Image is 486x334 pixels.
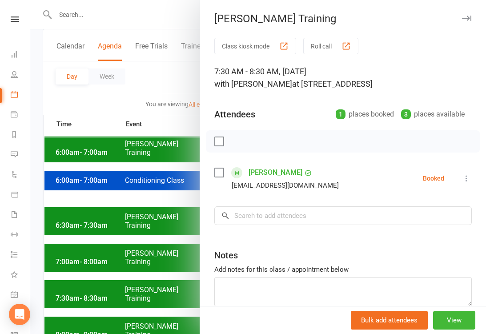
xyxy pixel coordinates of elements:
[232,180,339,191] div: [EMAIL_ADDRESS][DOMAIN_NAME]
[11,125,31,145] a: Reports
[200,12,486,25] div: [PERSON_NAME] Training
[336,108,394,121] div: places booked
[214,65,472,90] div: 7:30 AM - 8:30 AM, [DATE]
[214,38,296,54] button: Class kiosk mode
[11,286,31,306] a: General attendance kiosk mode
[292,79,373,89] span: at [STREET_ADDRESS]
[351,311,428,330] button: Bulk add attendees
[401,109,411,119] div: 3
[423,175,444,181] div: Booked
[11,65,31,85] a: People
[249,165,302,180] a: [PERSON_NAME]
[303,38,358,54] button: Roll call
[214,249,238,262] div: Notes
[401,108,465,121] div: places available
[214,79,292,89] span: with [PERSON_NAME]
[11,105,31,125] a: Payments
[214,206,472,225] input: Search to add attendees
[11,266,31,286] a: What's New
[433,311,475,330] button: View
[9,304,30,325] div: Open Intercom Messenger
[214,108,255,121] div: Attendees
[214,264,472,275] div: Add notes for this class / appointment below
[11,185,31,205] a: Product Sales
[336,109,345,119] div: 1
[11,85,31,105] a: Calendar
[11,45,31,65] a: Dashboard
